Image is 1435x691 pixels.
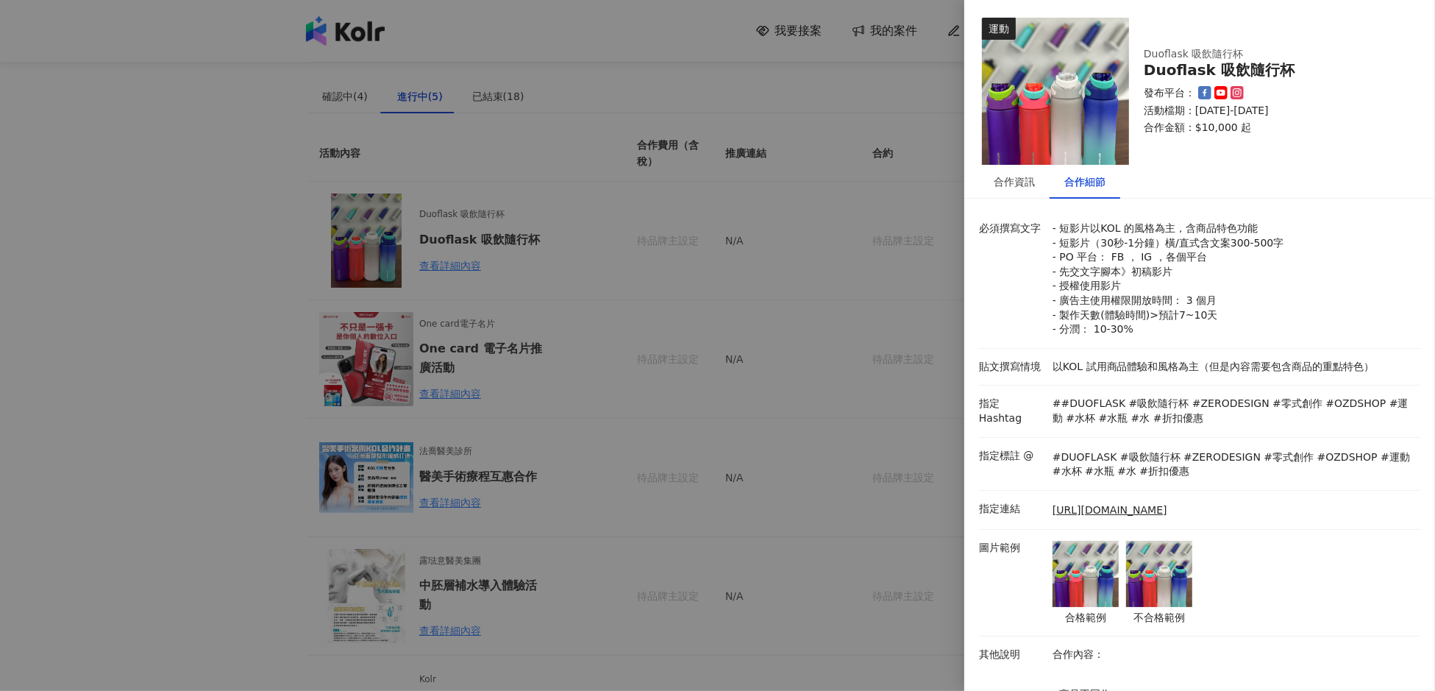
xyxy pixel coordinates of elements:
img: 合格範例 [1053,541,1119,607]
img: 不合格範例 [1126,541,1192,607]
p: 發布平台： [1144,86,1195,101]
p: 以KOL 試用商品體驗和風格為主（但是內容需要包含商品的重點特色） [1053,360,1413,375]
p: 不合格範例 [1126,611,1192,626]
p: - 短影片以KOL 的風格為主，含商品特色功能 - 短影片（30秒-1分鐘）橫/直式含文案300-500字 - PO 平台： FB ， IG ，各個平台 - 先交文字腳本》初稿影片 - 授權使用... [1053,222,1413,337]
p: 指定連結 [979,502,1045,517]
p: 活動檔期：[DATE]-[DATE] [1144,104,1403,118]
p: 合作內容： [1053,648,1413,662]
p: #DUOFLASK #吸飲隨行杯 #ZERODESIGN #零式創作 #OZDSHOP #運動 #水杯 #水瓶 #水 #折扣優惠 [1053,450,1413,479]
p: 指定 Hashtag [979,397,1045,425]
div: Duoflask 吸飲隨行杯 [1144,62,1403,79]
p: ##DUOFLASK #吸飲隨行杯 #ZERODESIGN #零式創作 #OZDSHOP #運動 #水杯 #水瓶 #水 #折扣優惠 [1053,397,1413,425]
div: Duoflask 吸飲隨行杯 [1144,47,1379,62]
p: 必須撰寫文字 [979,222,1045,236]
div: 合作資訊 [994,174,1035,190]
div: 合作細節 [1064,174,1105,190]
p: 貼文撰寫情境 [979,360,1045,375]
img: Duoflask 吸飲隨行杯 [982,18,1129,165]
p: 合格範例 [1053,611,1119,626]
p: 指定標註 @ [979,449,1045,464]
p: 合作金額： $10,000 起 [1144,121,1403,135]
div: 運動 [982,18,1016,40]
p: 圖片範例 [979,541,1045,556]
p: 其他說明 [979,648,1045,662]
a: [URL][DOMAIN_NAME] [1053,503,1167,518]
